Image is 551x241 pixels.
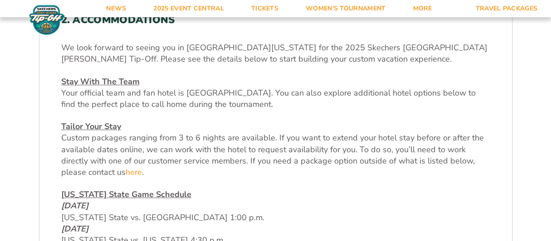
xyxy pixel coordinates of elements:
[126,167,142,178] a: here
[61,87,476,110] span: Your official team and fan hotel is [GEOGRAPHIC_DATA]. You can also explore additional hotel opti...
[61,42,490,65] p: We look forward to seeing you in [GEOGRAPHIC_DATA][US_STATE] for the 2025 Skechers [GEOGRAPHIC_DA...
[61,200,88,211] em: [DATE]
[61,132,484,178] span: Custom packages ranging from 3 to 6 nights are available. If you want to extend your hotel stay b...
[142,167,144,178] span: .
[61,189,191,200] span: [US_STATE] State Game Schedule
[61,223,88,234] em: [DATE]
[27,5,67,35] img: Fort Myers Tip-Off
[61,121,121,132] u: Tailor Your Stay
[61,76,140,87] u: Stay With The Team
[61,14,490,26] h2: 2. Accommodations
